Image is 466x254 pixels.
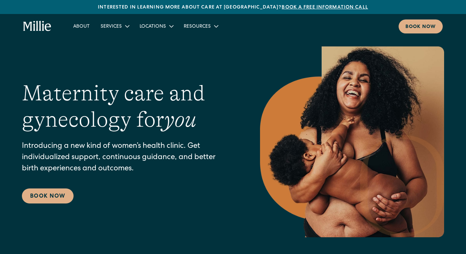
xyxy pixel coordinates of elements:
[22,141,233,175] p: Introducing a new kind of women’s health clinic. Get individualized support, continuous guidance,...
[282,5,368,10] a: Book a free information call
[101,23,122,30] div: Services
[164,107,196,132] em: you
[134,20,178,32] div: Locations
[95,20,134,32] div: Services
[184,23,211,30] div: Resources
[22,188,74,203] a: Book Now
[22,80,233,133] h1: Maternity care and gynecology for
[68,20,95,32] a: About
[140,23,166,30] div: Locations
[260,46,444,237] img: Smiling mother with her baby in arms, celebrating body positivity and the nurturing bond of postp...
[405,24,436,31] div: Book now
[23,21,51,32] a: home
[178,20,223,32] div: Resources
[399,19,443,33] a: Book now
